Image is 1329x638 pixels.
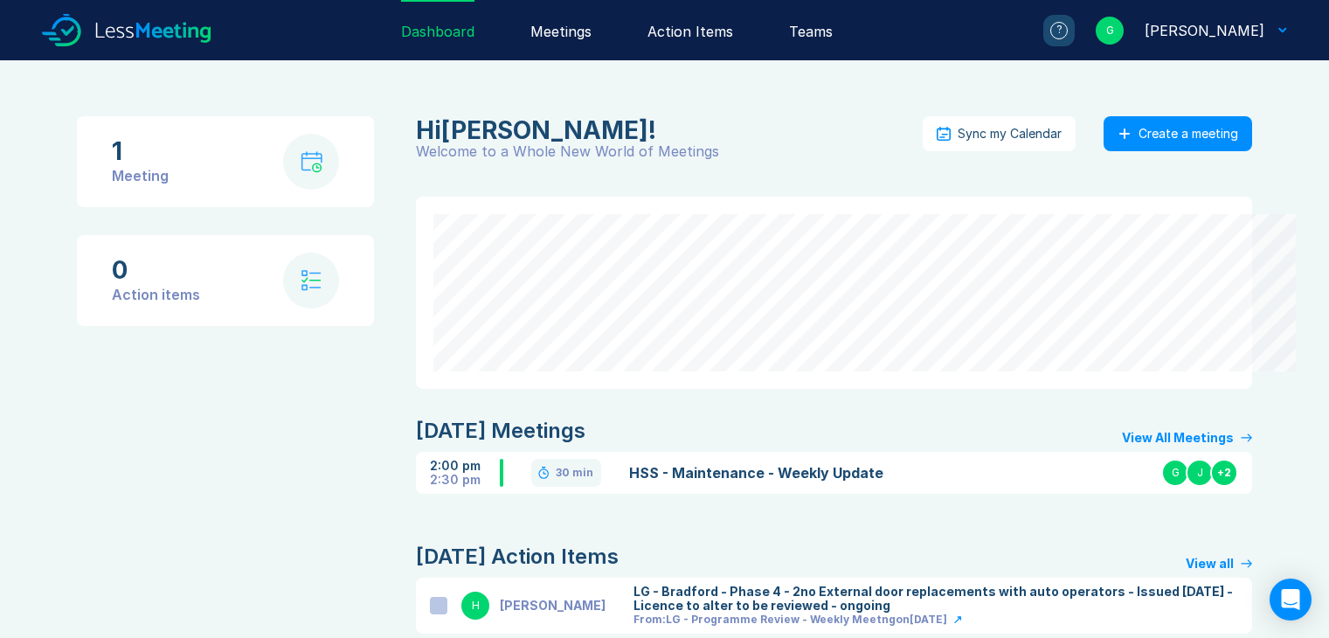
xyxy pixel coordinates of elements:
[416,417,585,445] div: [DATE] Meetings
[633,613,947,627] div: From: LG - Programme Review - Weekly Meetng on [DATE]
[461,592,489,620] div: H
[1022,15,1075,46] a: ?
[112,256,200,284] div: 0
[1270,579,1312,621] div: Open Intercom Messenger
[430,459,500,473] div: 2:00 pm
[500,599,606,613] div: [PERSON_NAME]
[1186,459,1214,487] div: J
[1139,127,1238,141] div: Create a meeting
[1186,557,1234,571] div: View all
[923,116,1076,151] button: Sync my Calendar
[1104,116,1252,151] button: Create a meeting
[633,585,1238,613] div: LG - Bradford - Phase 4 - 2no External door replacements with auto operators - Issued [DATE] - Li...
[112,137,169,165] div: 1
[629,462,898,483] a: HSS - Maintenance - Weekly Update
[1161,459,1189,487] div: G
[301,270,322,291] img: check-list.svg
[1210,459,1238,487] div: + 2
[1050,22,1068,39] div: ?
[416,543,619,571] div: [DATE] Action Items
[301,151,322,173] img: calendar-with-clock.svg
[1122,431,1252,445] a: View All Meetings
[416,116,912,144] div: Gemma White
[1145,20,1264,41] div: Gemma White
[112,284,200,305] div: Action items
[556,466,593,480] div: 30 min
[430,473,500,487] div: 2:30 pm
[112,165,169,186] div: Meeting
[1186,557,1252,571] a: View all
[416,144,923,158] div: Welcome to a Whole New World of Meetings
[958,127,1062,141] div: Sync my Calendar
[1122,431,1234,445] div: View All Meetings
[1096,17,1124,45] div: G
